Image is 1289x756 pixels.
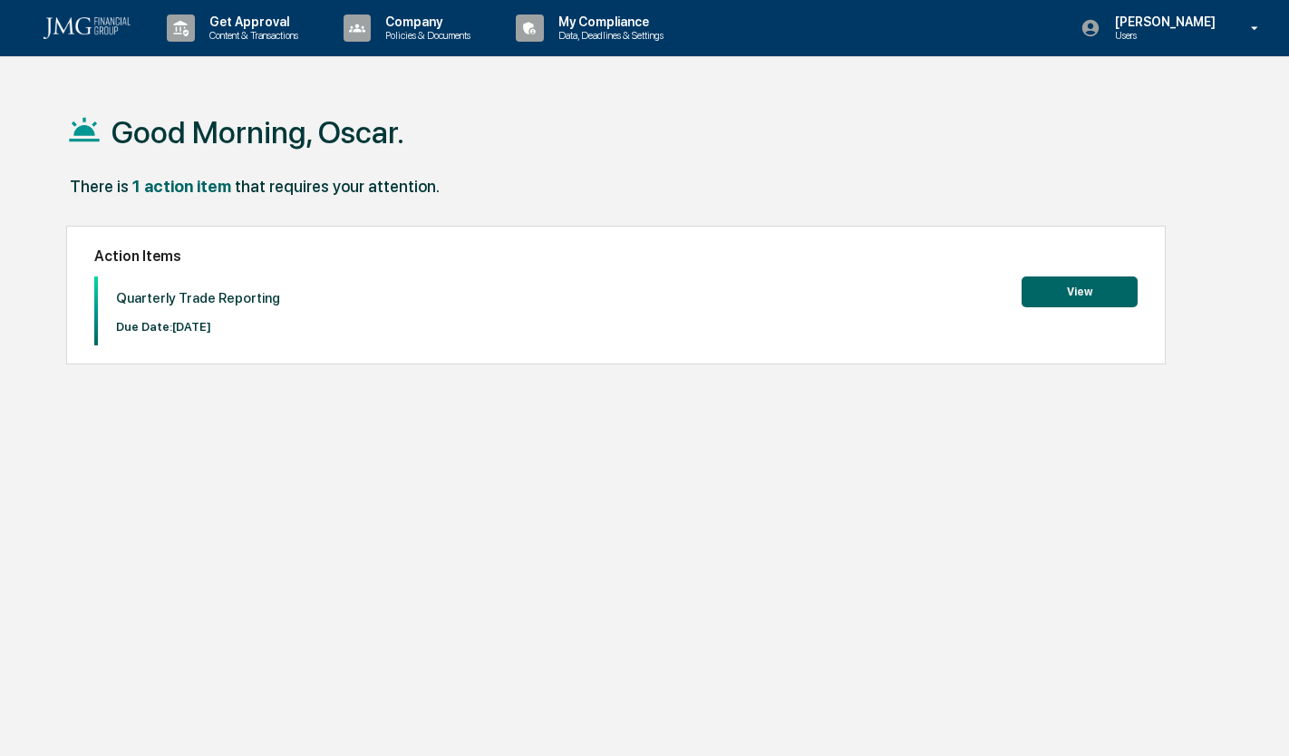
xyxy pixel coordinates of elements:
a: View [1022,282,1138,299]
p: Policies & Documents [371,29,480,42]
img: logo [44,17,131,39]
button: View [1022,276,1138,307]
p: Users [1100,29,1225,42]
div: that requires your attention. [235,177,440,196]
p: My Compliance [544,15,673,29]
p: Quarterly Trade Reporting [116,290,280,306]
p: [PERSON_NAME] [1100,15,1225,29]
div: 1 action item [132,177,231,196]
div: There is [70,177,129,196]
p: Get Approval [195,15,307,29]
h1: Good Morning, Oscar. [111,114,404,150]
p: Due Date: [DATE] [116,320,280,334]
p: Data, Deadlines & Settings [544,29,673,42]
p: Content & Transactions [195,29,307,42]
p: Company [371,15,480,29]
h2: Action Items [94,247,1139,265]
